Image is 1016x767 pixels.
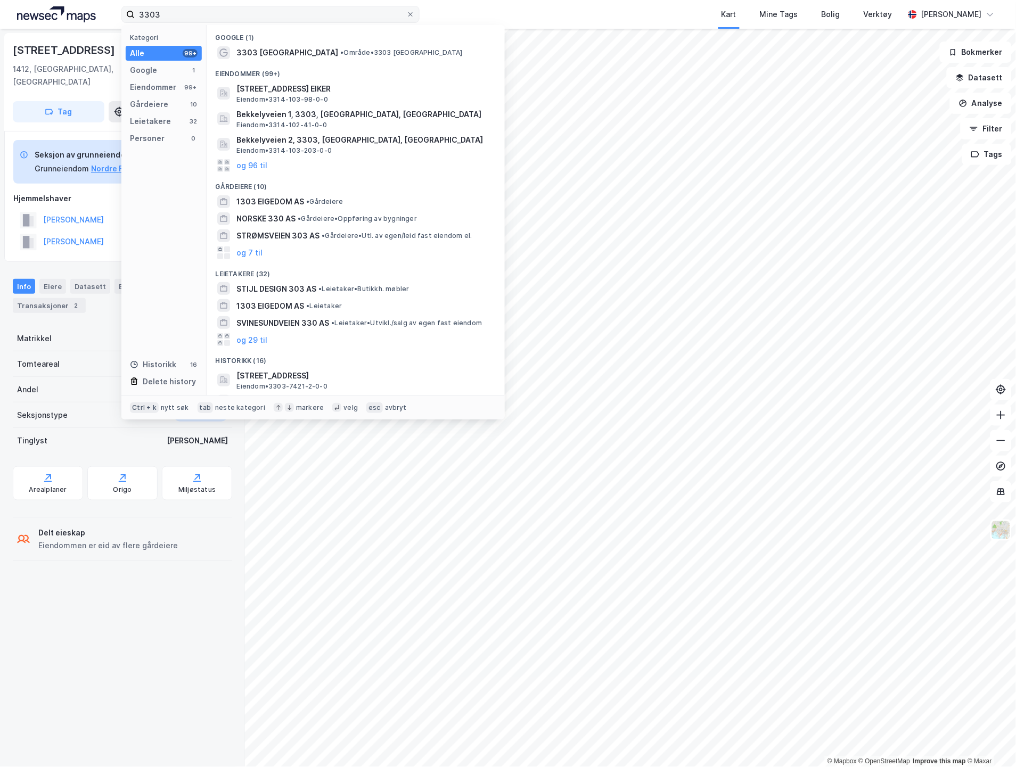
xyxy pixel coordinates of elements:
[236,283,316,295] span: STIJL DESIGN 303 AS
[947,67,1012,88] button: Datasett
[236,46,338,59] span: 3303 [GEOGRAPHIC_DATA]
[306,302,309,310] span: •
[298,215,417,223] span: Gårdeiere • Oppføring av bygninger
[189,117,198,126] div: 32
[130,402,159,413] div: Ctrl + k
[207,261,505,281] div: Leietakere (32)
[236,108,492,121] span: Bekkelyveien 1, 3303, [GEOGRAPHIC_DATA], [GEOGRAPHIC_DATA]
[71,300,81,311] div: 2
[207,348,505,367] div: Historikk (16)
[130,64,157,77] div: Google
[130,132,165,145] div: Personer
[189,134,198,143] div: 0
[161,403,189,412] div: nytt søk
[306,197,343,206] span: Gårdeiere
[322,232,325,240] span: •
[236,134,492,146] span: Bekkelyveien 2, 3303, [GEOGRAPHIC_DATA], [GEOGRAPHIC_DATA]
[167,434,228,447] div: [PERSON_NAME]
[207,25,505,44] div: Google (1)
[827,758,857,765] a: Mapbox
[913,758,966,765] a: Improve this map
[343,403,358,412] div: velg
[385,403,407,412] div: avbryt
[963,716,1016,767] div: Kontrollprogram for chat
[183,49,198,57] div: 99+
[17,332,52,345] div: Matrikkel
[331,319,482,327] span: Leietaker • Utvikl./salg av egen fast eiendom
[340,48,343,56] span: •
[921,8,982,21] div: [PERSON_NAME]
[236,95,328,104] span: Eiendom • 3314-103-98-0-0
[13,298,86,313] div: Transaksjoner
[39,279,66,294] div: Eiere
[236,212,296,225] span: NORSKE 330 AS
[236,300,304,312] span: 1303 EIGEDOM AS
[207,61,505,80] div: Eiendommer (99+)
[298,215,301,222] span: •
[130,34,202,42] div: Kategori
[189,66,198,75] div: 1
[306,302,342,310] span: Leietaker
[236,83,492,95] span: [STREET_ADDRESS] EIKER
[130,358,176,371] div: Historikk
[13,101,104,122] button: Tag
[236,317,329,329] span: SVINESUNDVEIEN 330 AS
[17,383,38,396] div: Andel
[130,115,171,128] div: Leietakere
[760,8,798,21] div: Mine Tags
[296,403,324,412] div: markere
[950,93,1012,114] button: Analyse
[38,539,178,552] div: Eiendommen er eid av flere gårdeiere
[236,246,263,259] button: og 7 til
[130,47,144,60] div: Alle
[189,360,198,369] div: 16
[35,162,89,175] div: Grunneiendom
[940,42,1012,63] button: Bokmerker
[135,6,406,22] input: Søk på adresse, matrikkel, gårdeiere, leietakere eller personer
[17,434,47,447] div: Tinglyst
[215,403,265,412] div: neste kategori
[236,382,327,391] span: Eiendom • 3303-7421-2-0-0
[13,279,35,294] div: Info
[236,369,492,382] span: [STREET_ADDRESS]
[236,146,332,155] span: Eiendom • 3314-103-203-0-0
[963,716,1016,767] iframe: Chat Widget
[340,48,462,57] span: Område • 3303 [GEOGRAPHIC_DATA]
[130,81,176,94] div: Eiendommer
[322,232,472,240] span: Gårdeiere • Utl. av egen/leid fast eiendom el.
[114,279,154,294] div: Bygg
[70,279,110,294] div: Datasett
[318,285,322,293] span: •
[236,121,327,129] span: Eiendom • 3314-102-41-0-0
[113,485,132,494] div: Origo
[13,42,117,59] div: [STREET_ADDRESS]
[991,520,1011,540] img: Z
[13,63,158,88] div: 1412, [GEOGRAPHIC_DATA], [GEOGRAPHIC_DATA]
[143,375,196,388] div: Delete history
[17,6,96,22] img: logo.a4113a55bc3d86da70a041830d287a7e.svg
[183,83,198,92] div: 99+
[236,333,267,346] button: og 29 til
[962,144,1012,165] button: Tags
[13,192,232,205] div: Hjemmelshaver
[29,485,67,494] div: Arealplaner
[722,8,736,21] div: Kart
[318,285,409,293] span: Leietaker • Butikkh. møbler
[17,409,68,422] div: Seksjonstype
[17,358,60,370] div: Tomteareal
[198,402,214,413] div: tab
[130,98,168,111] div: Gårdeiere
[306,197,309,205] span: •
[38,526,178,539] div: Delt eieskap
[236,159,267,172] button: og 96 til
[35,149,167,161] div: Seksjon av grunneiendom
[366,402,383,413] div: esc
[189,100,198,109] div: 10
[91,162,167,175] button: Nordre Follo, 241/93
[961,118,1012,139] button: Filter
[864,8,892,21] div: Verktøy
[822,8,840,21] div: Bolig
[859,758,911,765] a: OpenStreetMap
[178,485,216,494] div: Miljøstatus
[331,319,334,327] span: •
